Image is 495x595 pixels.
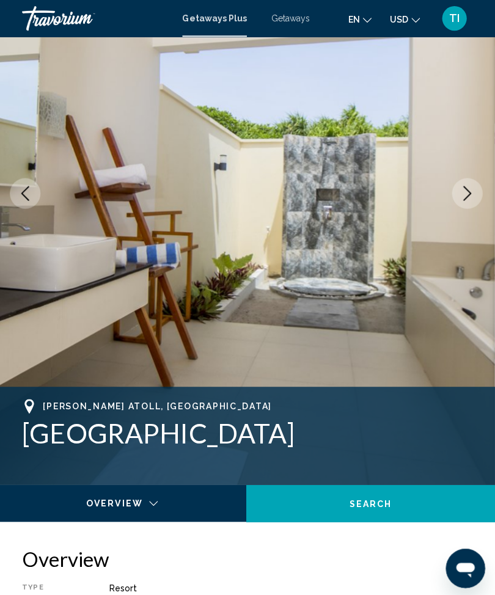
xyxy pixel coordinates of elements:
[391,15,409,24] span: USD
[24,544,471,568] h2: Overview
[350,497,393,506] span: Search
[452,177,483,208] button: Next image
[349,15,361,24] span: en
[446,546,485,585] iframe: Button to launch messaging window
[450,12,460,24] span: TI
[349,10,372,28] button: Change language
[45,400,273,409] span: [PERSON_NAME] Atoll, [GEOGRAPHIC_DATA]
[24,580,81,590] div: Type
[248,483,495,519] button: Search
[24,415,471,447] h1: [GEOGRAPHIC_DATA]
[12,177,43,208] button: Previous image
[184,13,248,23] a: Getaways Plus
[439,5,471,31] button: User Menu
[273,13,311,23] a: Getaways
[24,6,172,31] a: Travorium
[111,580,471,590] div: Resort
[391,10,420,28] button: Change currency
